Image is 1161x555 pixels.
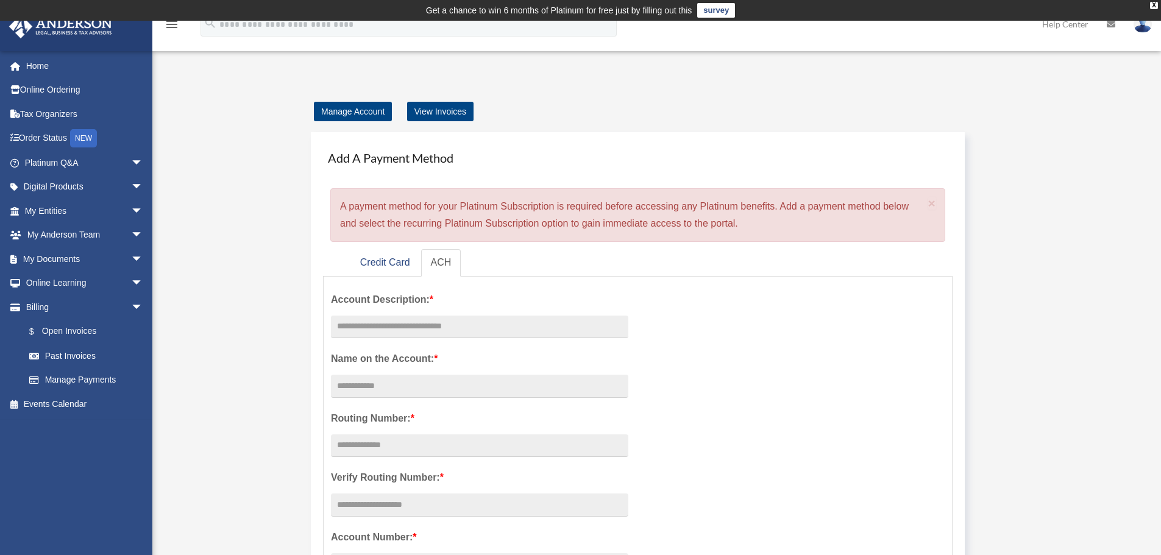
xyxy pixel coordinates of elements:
[9,295,162,319] a: Billingarrow_drop_down
[928,196,936,210] span: ×
[36,324,42,339] span: $
[9,175,162,199] a: Digital Productsarrow_drop_down
[17,368,155,392] a: Manage Payments
[314,102,392,121] a: Manage Account
[331,350,628,367] label: Name on the Account:
[9,102,162,126] a: Tax Organizers
[131,175,155,200] span: arrow_drop_down
[9,271,162,295] a: Online Learningarrow_drop_down
[70,129,97,147] div: NEW
[421,249,461,277] a: ACH
[165,17,179,32] i: menu
[9,54,162,78] a: Home
[350,249,420,277] a: Credit Card
[131,150,155,175] span: arrow_drop_down
[131,247,155,272] span: arrow_drop_down
[331,291,628,308] label: Account Description:
[9,126,162,151] a: Order StatusNEW
[9,199,162,223] a: My Entitiesarrow_drop_down
[9,392,162,416] a: Events Calendar
[323,144,953,171] h4: Add A Payment Method
[1150,2,1158,9] div: close
[165,21,179,32] a: menu
[17,319,162,344] a: $Open Invoices
[426,3,692,18] div: Get a chance to win 6 months of Platinum for free just by filling out this
[1134,15,1152,33] img: User Pic
[697,3,735,18] a: survey
[9,223,162,247] a: My Anderson Teamarrow_drop_down
[9,78,162,102] a: Online Ordering
[131,271,155,296] span: arrow_drop_down
[407,102,474,121] a: View Invoices
[131,295,155,320] span: arrow_drop_down
[5,15,116,38] img: Anderson Advisors Platinum Portal
[331,469,628,486] label: Verify Routing Number:
[131,199,155,224] span: arrow_drop_down
[330,188,945,242] div: A payment method for your Platinum Subscription is required before accessing any Platinum benefit...
[9,150,162,175] a: Platinum Q&Aarrow_drop_down
[131,223,155,248] span: arrow_drop_down
[928,197,936,210] button: Close
[331,529,628,546] label: Account Number:
[17,344,162,368] a: Past Invoices
[204,16,217,30] i: search
[9,247,162,271] a: My Documentsarrow_drop_down
[331,410,628,427] label: Routing Number:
